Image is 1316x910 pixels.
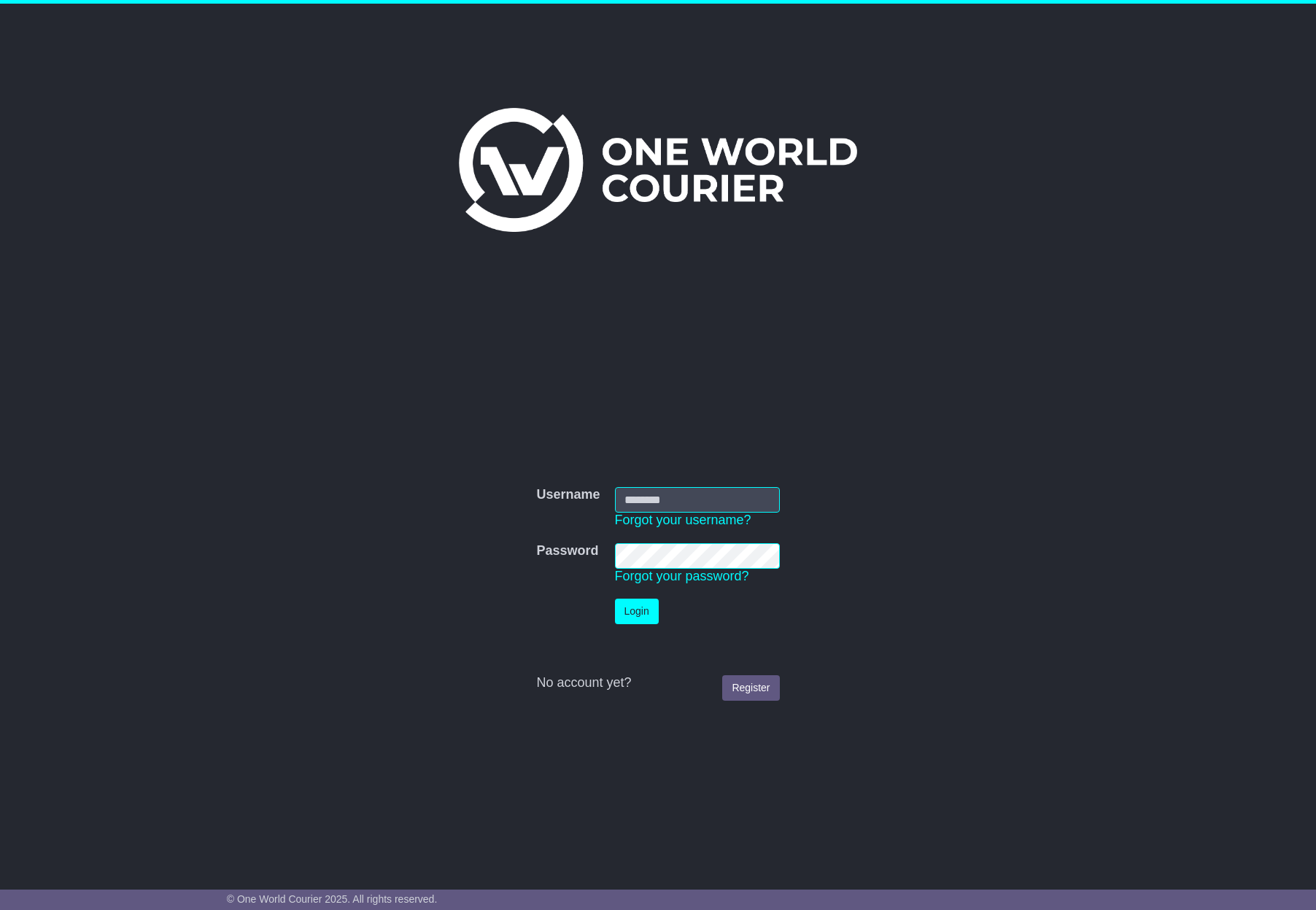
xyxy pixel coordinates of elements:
label: Username [536,487,600,503]
span: © One World Courier 2025. All rights reserved. [227,893,438,905]
a: Register [722,675,779,701]
a: Forgot your username? [615,513,751,527]
button: Login [615,599,659,624]
a: Forgot your password? [615,569,749,583]
label: Password [536,543,598,559]
div: No account yet? [536,675,779,691]
img: One World [459,108,857,232]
